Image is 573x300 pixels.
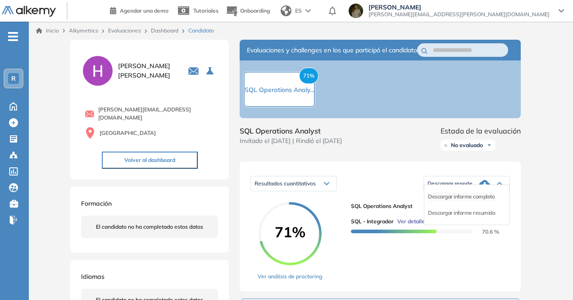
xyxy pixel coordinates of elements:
[81,272,105,281] span: Idiomas
[102,152,198,169] button: Volver al dashboard
[240,7,270,14] span: Onboarding
[240,136,342,146] span: Invitado el [DATE] | Rindió el [DATE]
[428,208,495,217] li: Descargar informe resumido
[305,9,311,13] img: arrow
[245,86,314,94] span: SQL Operations Analy...
[151,27,178,34] a: Dashboard
[255,180,316,187] span: Resultados cuantitativos
[2,6,56,17] img: Logo
[259,225,322,239] span: 71%
[368,11,550,18] span: [PERSON_NAME][EMAIL_ADDRESS][PERSON_NAME][DOMAIN_NAME]
[471,228,499,235] span: 70.6 %
[295,7,302,15] span: ES
[441,125,521,136] span: Estado de la evaluación
[240,125,342,136] span: SQL Operations Analyst
[428,192,495,201] li: Descargar informe completo
[299,68,318,84] span: 71%
[351,217,394,226] span: SQL - Integrador
[451,142,483,149] span: No evaluado
[226,1,270,21] button: Onboarding
[394,217,427,226] button: Ver detalles
[69,27,98,34] span: Alkymetrics
[98,106,218,122] span: [PERSON_NAME][EMAIL_ADDRESS][DOMAIN_NAME]
[368,4,550,11] span: [PERSON_NAME]
[247,46,417,55] span: Evaluaciones y challenges en los que participó el candidato
[81,199,112,208] span: Formación
[120,7,168,14] span: Agendar una demo
[487,143,492,148] img: Ícono de flecha
[36,27,59,35] a: Inicio
[281,5,291,16] img: world
[351,202,503,210] span: SQL Operations Analyst
[193,7,218,14] span: Tutoriales
[427,180,473,187] span: Descargar reporte
[108,27,141,34] a: Evaluaciones
[118,61,177,80] span: [PERSON_NAME] [PERSON_NAME]
[96,223,203,231] span: El candidato no ha completado estos datos
[258,272,322,281] a: Ver análisis de proctoring
[188,27,214,35] span: Candidato
[110,5,168,15] a: Agendar una demo
[11,75,16,82] span: R
[8,36,18,37] i: -
[100,129,156,137] span: [GEOGRAPHIC_DATA]
[81,54,114,88] img: PROFILE_MENU_LOGO_USER
[397,217,427,226] span: Ver detalles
